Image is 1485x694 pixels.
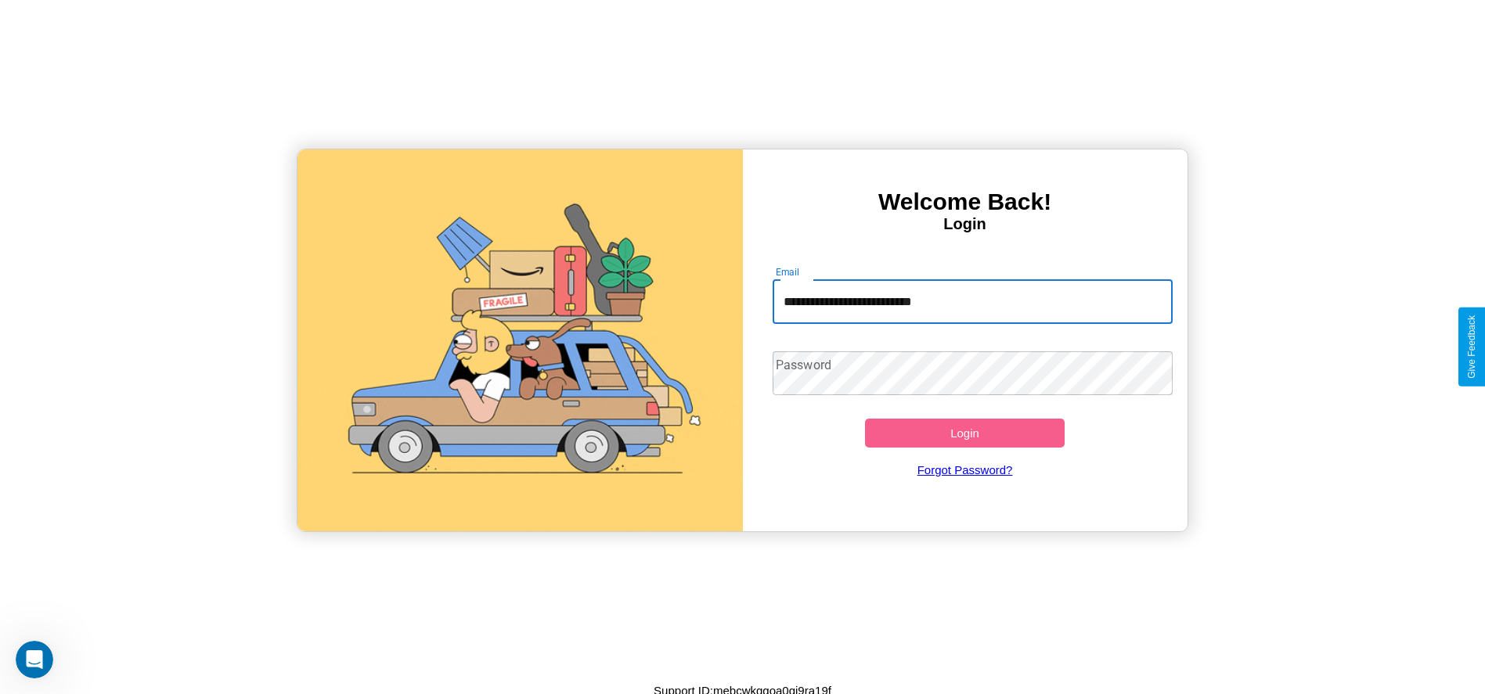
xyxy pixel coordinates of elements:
[743,215,1188,233] h4: Login
[297,149,742,531] img: gif
[765,448,1165,492] a: Forgot Password?
[743,189,1188,215] h3: Welcome Back!
[865,419,1065,448] button: Login
[1466,315,1477,379] div: Give Feedback
[776,265,800,279] label: Email
[16,641,53,678] iframe: Intercom live chat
